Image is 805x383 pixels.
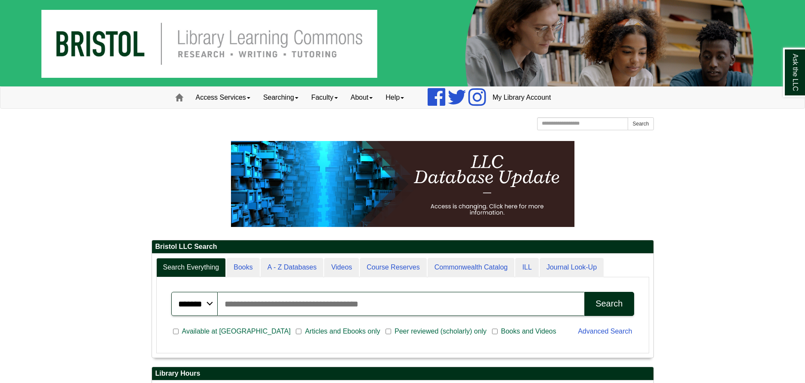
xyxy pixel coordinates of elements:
a: Help [379,87,410,108]
h2: Library Hours [152,367,653,380]
a: Commonwealth Catalog [428,258,515,277]
div: Search [595,299,623,309]
a: Searching [257,87,305,108]
span: Peer reviewed (scholarly) only [391,326,490,337]
button: Search [628,117,653,130]
input: Articles and Ebooks only [296,328,301,335]
a: Faculty [305,87,344,108]
input: Available at [GEOGRAPHIC_DATA] [173,328,179,335]
input: Books and Videos [492,328,498,335]
a: Access Services [189,87,257,108]
a: Journal Look-Up [540,258,604,277]
span: Articles and Ebooks only [301,326,383,337]
a: ILL [515,258,538,277]
a: Advanced Search [578,328,632,335]
a: Books [227,258,259,277]
input: Peer reviewed (scholarly) only [386,328,391,335]
a: Videos [324,258,359,277]
a: My Library Account [486,87,557,108]
h2: Bristol LLC Search [152,240,653,254]
a: Search Everything [156,258,226,277]
a: About [344,87,380,108]
a: Course Reserves [360,258,427,277]
img: HTML tutorial [231,141,574,227]
a: A - Z Databases [261,258,324,277]
span: Available at [GEOGRAPHIC_DATA] [179,326,294,337]
button: Search [584,292,634,316]
span: Books and Videos [498,326,560,337]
